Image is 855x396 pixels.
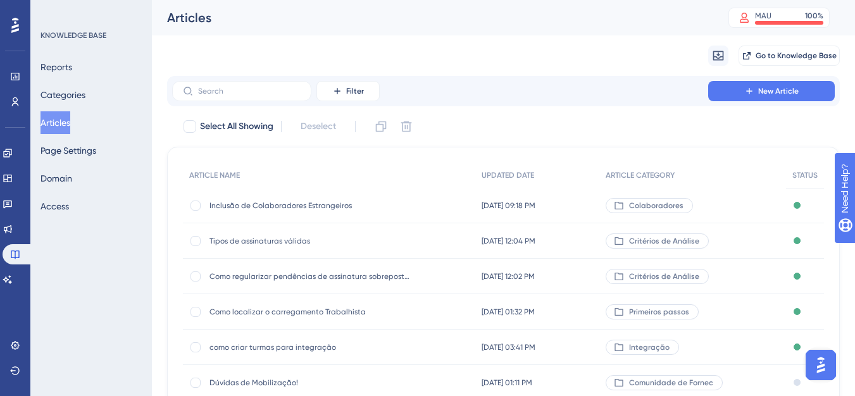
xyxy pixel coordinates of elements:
[30,3,79,18] span: Need Help?
[209,271,412,282] span: Como regularizar pendências de assinatura sobreposta nos documentos
[708,81,835,101] button: New Article
[805,11,823,21] div: 100 %
[758,86,799,96] span: New Article
[629,307,689,317] span: Primeiros passos
[482,307,535,317] span: [DATE] 01:32 PM
[209,236,412,246] span: Tipos de assinaturas válidas
[802,346,840,384] iframe: UserGuiding AI Assistant Launcher
[629,201,683,211] span: Colaboradores
[209,378,412,388] span: Dúvidas de Mobilização!
[606,170,675,180] span: ARTICLE CATEGORY
[482,342,535,352] span: [DATE] 03:41 PM
[301,119,336,134] span: Deselect
[629,271,699,282] span: Critérios de Análise
[755,11,771,21] div: MAU
[209,307,412,317] span: Como localizar o carregamento Trabalhista
[482,201,535,211] span: [DATE] 09:18 PM
[629,342,670,352] span: Integração
[198,87,301,96] input: Search
[209,342,412,352] span: como criar turmas para integração
[200,119,273,134] span: Select All Showing
[189,170,240,180] span: ARTICLE NAME
[167,9,697,27] div: Articles
[41,195,69,218] button: Access
[209,201,412,211] span: Inclusão de Colaboradores Estrangeiros
[346,86,364,96] span: Filter
[629,378,713,388] span: Comunidade de Fornec
[41,84,85,106] button: Categories
[482,236,535,246] span: [DATE] 12:04 PM
[41,56,72,78] button: Reports
[482,271,535,282] span: [DATE] 12:02 PM
[289,115,347,138] button: Deselect
[41,167,72,190] button: Domain
[792,170,818,180] span: STATUS
[316,81,380,101] button: Filter
[482,170,534,180] span: UPDATED DATE
[629,236,699,246] span: Critérios de Análise
[41,30,106,40] div: KNOWLEDGE BASE
[739,46,840,66] button: Go to Knowledge Base
[41,139,96,162] button: Page Settings
[756,51,837,61] span: Go to Knowledge Base
[482,378,532,388] span: [DATE] 01:11 PM
[41,111,70,134] button: Articles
